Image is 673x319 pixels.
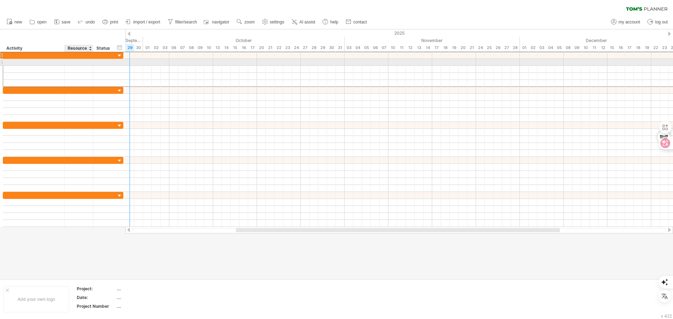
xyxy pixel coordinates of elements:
[529,44,537,51] div: Tuesday, 2 December 2025
[353,44,362,51] div: Tuesday, 4 November 2025
[655,20,668,25] span: log out
[161,44,169,51] div: Friday, 3 October 2025
[353,20,367,25] span: contact
[222,44,231,51] div: Tuesday, 14 October 2025
[117,286,176,292] div: ....
[292,44,301,51] div: Friday, 24 October 2025
[235,18,257,27] a: zoom
[77,286,115,292] div: Project:
[546,44,555,51] div: Thursday, 4 December 2025
[274,44,283,51] div: Wednesday, 22 October 2025
[362,44,371,51] div: Wednesday, 5 November 2025
[96,45,112,52] div: Status
[321,18,340,27] a: help
[590,44,599,51] div: Thursday, 11 December 2025
[290,18,317,27] a: AI assist
[62,20,70,25] span: save
[380,44,388,51] div: Friday, 7 November 2025
[336,44,345,51] div: Friday, 31 October 2025
[423,44,432,51] div: Friday, 14 November 2025
[607,44,616,51] div: Monday, 15 December 2025
[175,20,197,25] span: filter/search
[204,44,213,51] div: Friday, 10 October 2025
[581,44,590,51] div: Wednesday, 10 December 2025
[318,44,327,51] div: Wednesday, 29 October 2025
[511,44,520,51] div: Friday, 28 November 2025
[52,18,73,27] a: save
[143,37,345,44] div: October 2025
[634,44,643,51] div: Thursday, 18 December 2025
[406,44,415,51] div: Wednesday, 12 November 2025
[572,44,581,51] div: Tuesday, 9 December 2025
[178,44,187,51] div: Tuesday, 7 October 2025
[166,18,199,27] a: filter/search
[432,44,441,51] div: Monday, 17 November 2025
[117,303,176,309] div: ....
[537,44,546,51] div: Wednesday, 3 December 2025
[212,20,229,25] span: navigator
[441,44,450,51] div: Tuesday, 18 November 2025
[266,44,274,51] div: Tuesday, 21 October 2025
[520,44,529,51] div: Monday, 1 December 2025
[502,44,511,51] div: Thursday, 27 November 2025
[555,44,564,51] div: Friday, 5 December 2025
[169,44,178,51] div: Monday, 6 October 2025
[651,44,660,51] div: Monday, 22 December 2025
[371,44,380,51] div: Thursday, 6 November 2025
[77,303,115,309] div: Project Number
[327,44,336,51] div: Thursday, 30 October 2025
[134,44,143,51] div: Tuesday, 30 September 2025
[110,20,118,25] span: print
[244,20,254,25] span: zoom
[388,44,397,51] div: Monday, 10 November 2025
[599,44,607,51] div: Friday, 12 December 2025
[476,44,485,51] div: Monday, 24 November 2025
[344,18,369,27] a: contact
[4,286,69,312] div: Add your own logo
[260,18,286,27] a: settings
[450,44,458,51] div: Wednesday, 19 November 2025
[270,20,284,25] span: settings
[619,20,640,25] span: my account
[125,44,134,51] div: Monday, 29 September 2025
[345,37,520,44] div: November 2025
[609,18,642,27] a: my account
[133,20,160,25] span: import / export
[330,20,338,25] span: help
[77,294,115,300] div: Date:
[625,44,634,51] div: Wednesday, 17 December 2025
[143,44,152,51] div: Wednesday, 1 October 2025
[248,44,257,51] div: Friday, 17 October 2025
[646,18,670,27] a: log out
[257,44,266,51] div: Monday, 20 October 2025
[124,18,162,27] a: import / export
[310,44,318,51] div: Tuesday, 28 October 2025
[661,313,672,319] div: v 422
[213,44,222,51] div: Monday, 13 October 2025
[5,18,24,27] a: new
[283,44,292,51] div: Thursday, 23 October 2025
[152,44,161,51] div: Thursday, 2 October 2025
[68,45,89,52] div: Resource
[203,18,231,27] a: navigator
[76,18,97,27] a: undo
[14,20,22,25] span: new
[187,44,196,51] div: Wednesday, 8 October 2025
[345,44,353,51] div: Monday, 3 November 2025
[86,20,95,25] span: undo
[28,18,49,27] a: open
[117,294,176,300] div: ....
[239,44,248,51] div: Thursday, 16 October 2025
[660,44,669,51] div: Tuesday, 23 December 2025
[643,44,651,51] div: Friday, 19 December 2025
[564,44,572,51] div: Monday, 8 December 2025
[231,44,239,51] div: Wednesday, 15 October 2025
[196,44,204,51] div: Thursday, 9 October 2025
[299,20,315,25] span: AI assist
[397,44,406,51] div: Tuesday, 11 November 2025
[485,44,494,51] div: Tuesday, 25 November 2025
[616,44,625,51] div: Tuesday, 16 December 2025
[467,44,476,51] div: Friday, 21 November 2025
[301,44,310,51] div: Monday, 27 October 2025
[415,44,423,51] div: Thursday, 13 November 2025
